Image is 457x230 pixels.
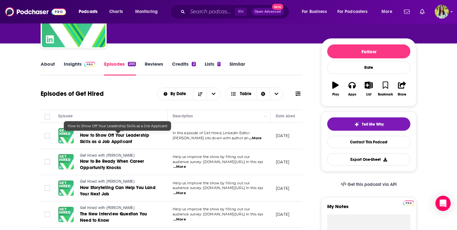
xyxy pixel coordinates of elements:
[252,8,284,16] button: Open AdvancedNew
[344,77,360,100] button: Apps
[348,93,356,96] div: Apps
[276,112,295,120] div: Date Aired
[229,61,245,76] a: Similar
[41,61,55,76] a: About
[68,124,167,128] span: How to Show Off Your Leadership Skills as a Job Applicant
[80,158,156,171] a: How to Be Ready When Career Opportunity Knocks
[173,164,186,169] span: ...More
[366,93,371,96] div: List
[135,7,158,16] span: Monitoring
[64,61,95,76] a: InsightsPodchaser Pro
[435,196,451,211] div: Open Intercom Messenger
[377,7,400,17] button: open menu
[255,10,281,13] span: Open Advanced
[435,5,449,19] img: User Profile
[435,5,449,19] button: Show profile menu
[272,4,283,10] span: New
[109,7,123,16] span: Charts
[80,159,144,170] span: How to Be Ready When Career Opportunity Knocks
[235,8,247,16] span: ⌘ K
[381,7,392,16] span: More
[80,179,156,185] a: Get Hired with [PERSON_NAME]
[327,117,410,131] button: tell me why sparkleTell Me Why
[256,88,270,100] div: Sort Direction
[170,92,188,96] span: By Date
[403,200,414,206] img: Podchaser Pro
[297,7,335,17] button: open menu
[401,6,412,17] a: Show notifications dropdown
[173,131,250,135] span: In this episode of Get Hired, LinkedIn Editor
[80,153,156,159] a: Get Hired with [PERSON_NAME]
[145,61,163,76] a: Reviews
[240,92,251,96] span: Table
[58,112,73,120] div: Episode
[80,211,147,223] span: The New Interview Question You Need to Know
[403,200,414,206] a: Pro website
[336,177,402,192] a: Get this podcast via API
[249,136,262,141] span: ...More
[173,181,250,185] span: Help us improve the show by filling out our
[104,61,136,76] a: Episodes205
[417,6,427,17] a: Show notifications dropdown
[302,7,327,16] span: For Business
[173,191,186,196] span: ...More
[80,206,135,210] span: Get Hired with [PERSON_NAME]
[276,186,289,191] p: [DATE]
[327,136,410,148] a: Contact This Podcast
[131,7,166,17] button: open menu
[44,212,50,217] span: Toggle select row
[173,212,263,216] span: audience survey: [DOMAIN_NAME][URL] In this epi
[362,122,384,127] span: Tell Me Why
[84,62,95,67] img: Podchaser Pro
[354,122,359,127] img: tell me why sparkle
[361,77,377,100] button: List
[377,77,394,100] button: Bookmark
[394,77,410,100] button: Share
[80,179,135,184] span: Get Hired with [PERSON_NAME]
[378,93,393,96] div: Bookmark
[327,203,410,214] label: My Notes
[173,136,248,140] span: [PERSON_NAME] sits down with author an
[80,211,156,224] a: The New Interview Question You Need to Know
[5,6,66,18] img: Podchaser - Follow, Share and Rate Podcasts
[332,93,339,96] div: Play
[398,93,406,96] div: Share
[225,88,283,100] button: Choose View
[80,127,135,131] span: Get Hired with [PERSON_NAME]
[262,113,269,120] button: Column Actions
[173,207,250,211] span: Help us improve the show by filling out our
[128,62,136,66] div: 205
[327,61,410,74] div: Rate
[173,217,186,222] span: ...More
[337,7,368,16] span: For Podcasters
[44,159,50,165] span: Toggle select row
[327,77,344,100] button: Play
[79,7,97,16] span: Podcasts
[173,154,250,159] span: Help us improve the show by filling out our
[276,133,289,138] p: [DATE]
[41,90,104,98] h1: Episodes of Get Hired
[276,159,289,165] p: [DATE]
[105,7,127,17] a: Charts
[348,182,397,187] span: Get this podcast via API
[80,185,156,197] span: How Storytelling Can Help You Land Your Next Job
[333,7,377,17] button: open menu
[173,186,263,190] span: audience survey: [DOMAIN_NAME][URL] In this epi
[327,153,410,166] button: Export One-Sheet
[80,133,149,144] span: How to Show Off Your Leadership Skills as a Job Applicant
[217,62,221,66] div: 1
[80,185,156,197] a: How Storytelling Can Help You Land Your Next Job
[74,7,106,17] button: open menu
[44,133,50,139] span: Toggle select row
[157,88,221,100] h2: Choose List sort
[327,44,410,58] button: Follow
[158,92,194,96] button: open menu
[173,160,263,164] span: audience survey: [DOMAIN_NAME][URL] In this epi
[192,62,195,66] div: 2
[173,112,193,120] div: Description
[176,4,295,19] div: Search podcasts, credits, & more...
[44,185,50,191] span: Toggle select row
[80,153,135,158] span: Get Hired with [PERSON_NAME]
[205,61,221,76] a: Lists1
